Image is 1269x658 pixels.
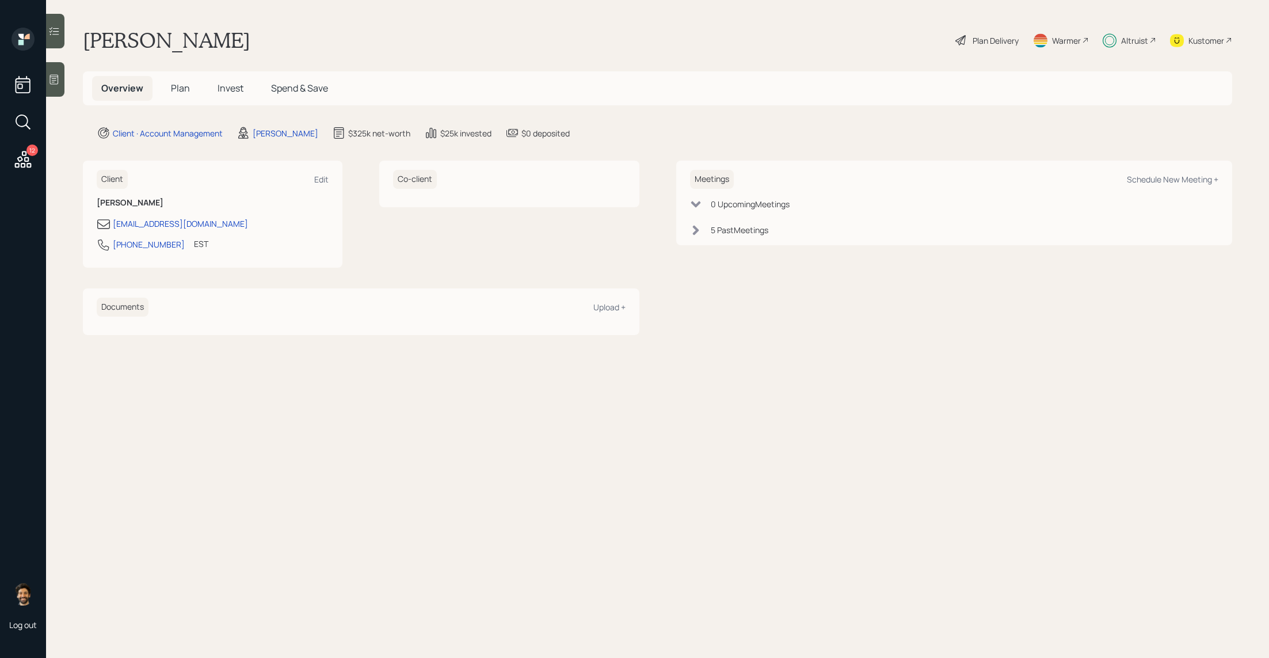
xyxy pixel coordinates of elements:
[711,224,768,236] div: 5 Past Meeting s
[1052,35,1081,47] div: Warmer
[194,238,208,250] div: EST
[393,170,437,189] h6: Co-client
[9,619,37,630] div: Log out
[1121,35,1148,47] div: Altruist
[218,82,243,94] span: Invest
[113,218,248,230] div: [EMAIL_ADDRESS][DOMAIN_NAME]
[690,170,734,189] h6: Meetings
[97,170,128,189] h6: Client
[26,144,38,156] div: 12
[348,127,410,139] div: $325k net-worth
[271,82,328,94] span: Spend & Save
[83,28,250,53] h1: [PERSON_NAME]
[101,82,143,94] span: Overview
[253,127,318,139] div: [PERSON_NAME]
[521,127,570,139] div: $0 deposited
[314,174,329,185] div: Edit
[97,198,329,208] h6: [PERSON_NAME]
[12,583,35,606] img: eric-schwartz-headshot.png
[171,82,190,94] span: Plan
[1188,35,1224,47] div: Kustomer
[711,198,790,210] div: 0 Upcoming Meeting s
[440,127,491,139] div: $25k invested
[973,35,1019,47] div: Plan Delivery
[113,127,223,139] div: Client · Account Management
[1127,174,1218,185] div: Schedule New Meeting +
[593,302,626,313] div: Upload +
[97,298,148,317] h6: Documents
[113,238,185,250] div: [PHONE_NUMBER]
